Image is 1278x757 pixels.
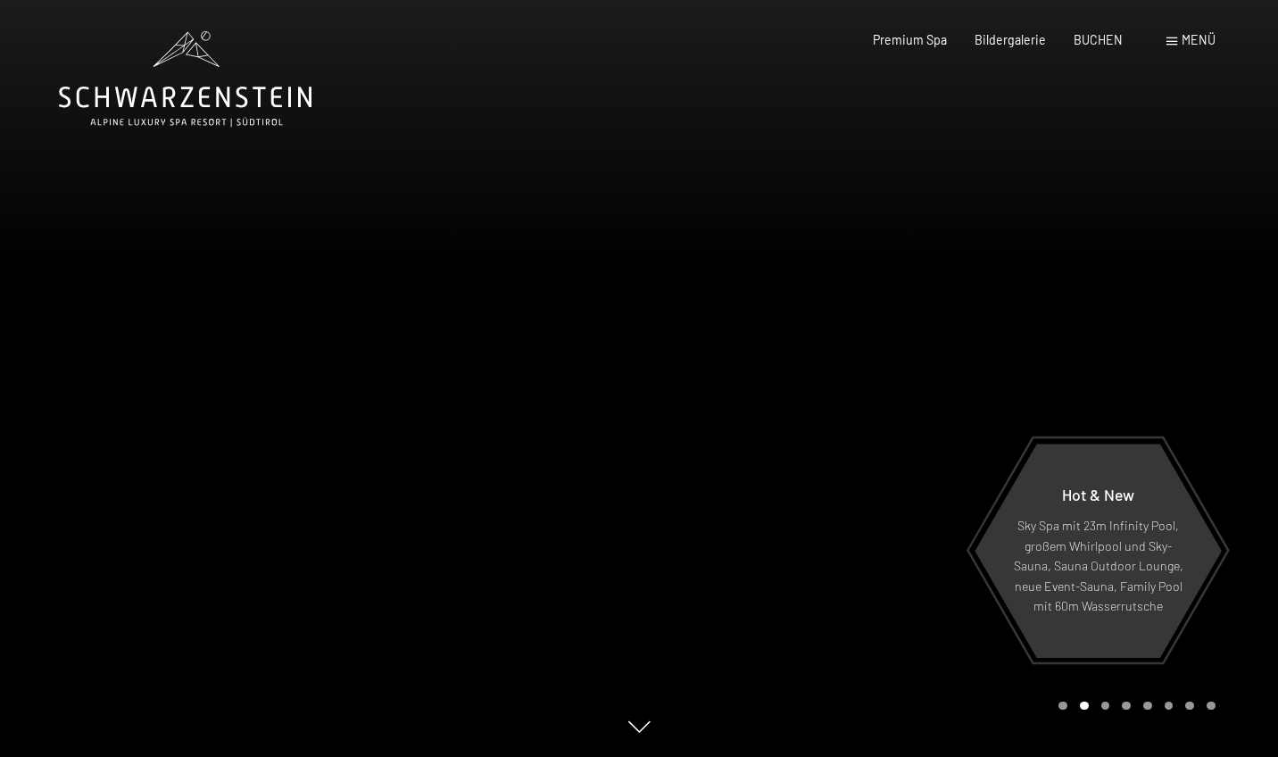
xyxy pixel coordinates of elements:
[1052,702,1215,711] div: Carousel Pagination
[1143,702,1152,711] div: Carousel Page 5
[975,32,1046,47] a: Bildergalerie
[1013,516,1183,617] p: Sky Spa mit 23m Infinity Pool, großem Whirlpool und Sky-Sauna, Sauna Outdoor Lounge, neue Event-S...
[1062,485,1134,504] span: Hot & New
[1122,702,1131,711] div: Carousel Page 4
[1080,702,1089,711] div: Carousel Page 2 (Current Slide)
[1074,32,1123,47] a: BUCHEN
[1165,702,1174,711] div: Carousel Page 6
[1182,32,1216,47] span: Menü
[873,32,947,47] a: Premium Spa
[1207,702,1216,711] div: Carousel Page 8
[1058,702,1067,711] div: Carousel Page 1
[974,443,1223,659] a: Hot & New Sky Spa mit 23m Infinity Pool, großem Whirlpool und Sky-Sauna, Sauna Outdoor Lounge, ne...
[1101,702,1110,711] div: Carousel Page 3
[1185,702,1194,711] div: Carousel Page 7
